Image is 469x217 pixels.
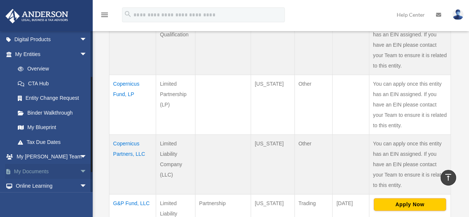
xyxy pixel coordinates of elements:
td: Charity Good [109,15,156,75]
td: Limited Partnership (LP) [156,75,195,134]
td: [US_STATE] [251,75,294,134]
a: Entity Change Request [10,91,95,106]
span: arrow_drop_down [80,179,95,194]
a: My Entitiesarrow_drop_down [5,47,95,62]
a: menu [100,13,109,19]
td: [US_STATE] [251,134,294,194]
td: You can apply once this entity has an EIN assigned. If you have an EIN please contact your Team t... [369,134,450,194]
span: arrow_drop_down [80,32,95,47]
img: Anderson Advisors Platinum Portal [3,9,70,23]
a: Overview [10,62,91,76]
i: menu [100,10,109,19]
td: Copernicus Partners, LLC [109,134,156,194]
a: vertical_align_top [440,170,456,185]
a: CTA Hub [10,76,95,91]
span: arrow_drop_down [80,164,95,179]
a: Tax Due Dates [10,135,95,149]
a: Binder Walkthrough [10,105,95,120]
a: My [PERSON_NAME] Teamarrow_drop_down [5,149,98,164]
a: Digital Productsarrow_drop_down [5,32,98,47]
td: [US_STATE] [251,15,294,75]
img: User Pic [452,9,463,20]
span: arrow_drop_down [80,47,95,62]
button: Apply Now [374,198,446,211]
a: Online Learningarrow_drop_down [5,179,98,194]
a: My Documentsarrow_drop_down [5,164,98,179]
i: search [124,10,132,18]
td: You can apply once this entity has an EIN assigned. If you have an EIN please contact your Team t... [369,15,450,75]
td: You can apply once this entity has an EIN assigned. If you have an EIN please contact your Team t... [369,75,450,134]
i: vertical_align_top [444,173,453,182]
td: Foreign Qualification [156,15,195,75]
td: Limited Liability Company (LLC) [156,134,195,194]
td: Other [294,134,333,194]
td: Copernicus Fund, LP [109,75,156,134]
span: arrow_drop_down [80,149,95,165]
td: Public Charity [195,15,251,75]
a: My Blueprint [10,120,95,135]
td: Other [294,75,333,134]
